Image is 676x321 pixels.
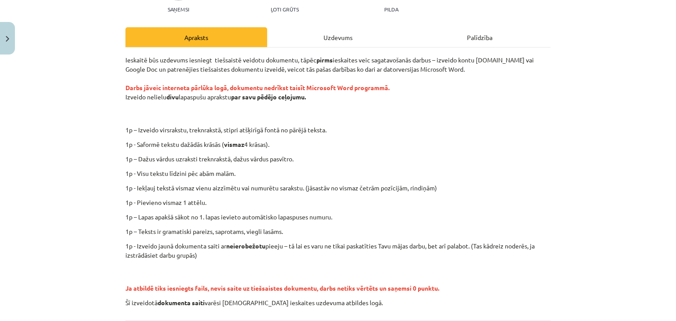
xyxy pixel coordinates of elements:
div: Palīdzība [409,27,551,47]
p: 1p – Izveido virsrakstu, treknrakstā, stipri atšķirīgā fontā no pārējā teksta. [175,125,559,135]
strong: par savu pēdējo ceļojumu. [231,93,306,101]
strong: Darbs jāveic interneta pārlūka logā, dokumentu nedrīkst taisīt Microsoft Word programmā. [125,84,389,91]
img: icon-close-lesson-0947bae3869378f0d4975bcd49f059093ad1ed9edebbc8119c70593378902aed.svg [6,36,9,42]
p: 1p - Iekļauj tekstā vismaz vienu aizzīmētu vai numurētu sarakstu. (jāsastāv no vismaz četrām pozī... [125,183,551,193]
p: Ļoti grūts [271,6,299,12]
p: 1p - Visu tekstu līdzini pēc abām malām. [125,169,551,178]
strong: dokumenta saiti [158,299,205,306]
p: 1p - Izveido jaunā dokumenta saiti ar pieeju – tā lai es varu ne tikai paskatīties Tavu mājas dar... [125,241,551,260]
p: 1p – Teksts ir gramatiski pareizs, saprotams, viegli lasāms. [125,227,551,236]
div: Apraksts [125,27,267,47]
p: Ieskaitē būs uzdevums iesniegt tiešsaistē veidotu dokumentu, tāpēc ieskaites veic sagatavošanās d... [125,55,551,120]
strong: neierobežotu [226,242,265,250]
p: Saņemsi [164,6,193,12]
strong: vismaz [224,140,244,148]
p: 1p – Lapas apakšā sākot no 1. lapas ievieto automātisko lapaspuses numuru. [125,212,551,222]
div: Uzdevums [267,27,409,47]
p: 1p - Saformē tekstu dažādās krāsās ( 4 krāsas). [125,140,551,149]
strong: divu [166,93,179,101]
strong: pirms [316,56,333,64]
p: 1p – Dažus vārdus uzraksti treknrakstā, dažus vārdus pasvītro. [125,154,551,164]
p: pilda [384,6,398,12]
p: 1p - Pievieno vismaz 1 attēlu. [125,198,551,207]
span: Ja atbildē tiks iesniegts fails, nevis saite uz tiešsaistes dokumentu, darbs netiks vērtēts un sa... [125,284,439,292]
p: Šī izveidotā varēsi [DEMOGRAPHIC_DATA] ieskaites uzdevuma atbildes logā. [125,298,551,307]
